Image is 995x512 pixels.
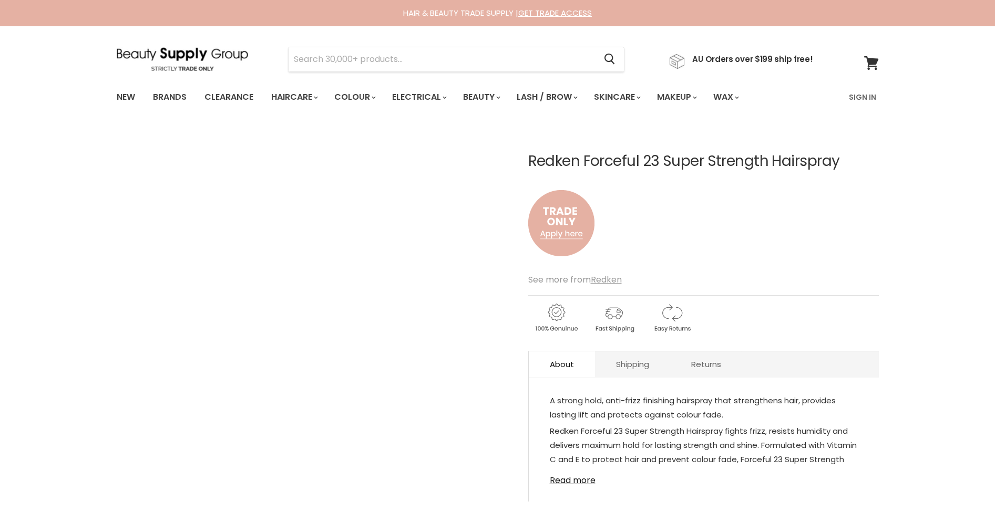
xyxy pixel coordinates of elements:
a: Read more [550,469,858,485]
input: Search [289,47,596,71]
form: Product [288,47,624,72]
button: Search [596,47,624,71]
a: Brands [145,86,194,108]
a: Redken [591,274,622,286]
a: Colour [326,86,382,108]
a: New [109,86,143,108]
span: See more from [528,274,622,286]
div: Available in 312g. [550,393,858,469]
a: GET TRADE ACCESS [518,7,592,18]
a: About [529,351,595,377]
div: HAIR & BEAUTY TRADE SUPPLY | [104,8,892,18]
img: genuine.gif [528,302,584,334]
iframe: Gorgias live chat messenger [942,463,984,501]
p: Redken Forceful 23 Super Strength Hairspray fights frizz, resists humidity and delivers maximum h... [550,424,858,511]
a: Lash / Brow [509,86,584,108]
img: returns.gif [644,302,700,334]
a: Sign In [843,86,883,108]
a: Haircare [263,86,324,108]
a: Returns [670,351,742,377]
a: Wax [705,86,745,108]
h1: Redken Forceful 23 Super Strength Hairspray [528,153,879,170]
a: Shipping [595,351,670,377]
p: A strong hold, anti-frizz finishing hairspray that strengthens hair, provides lasting lift and pr... [550,393,858,424]
a: Beauty [455,86,507,108]
a: Electrical [384,86,453,108]
nav: Main [104,82,892,112]
a: Clearance [197,86,261,108]
img: shipping.gif [586,302,642,334]
img: to.png [528,180,594,267]
ul: Main menu [109,82,795,112]
a: Skincare [586,86,647,108]
a: Makeup [649,86,703,108]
